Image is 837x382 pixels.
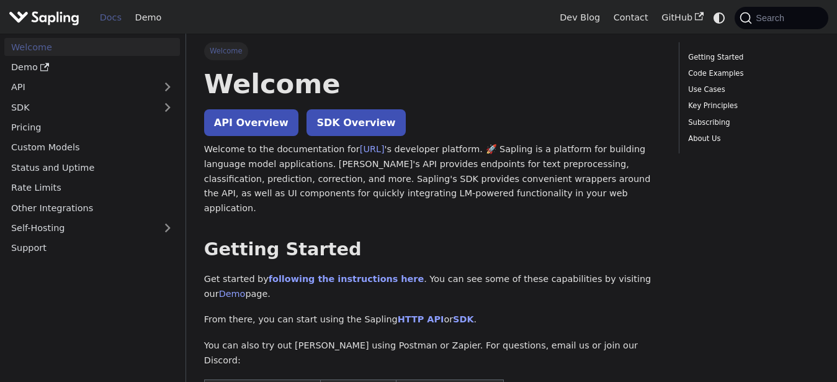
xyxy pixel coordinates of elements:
p: From there, you can start using the Sapling or . [204,312,661,327]
a: Code Examples [688,68,815,80]
h2: Getting Started [204,239,661,261]
h1: Welcome [204,67,661,101]
a: Contact [607,8,655,27]
a: Demo [128,8,168,27]
button: Expand sidebar category 'API' [155,78,180,96]
span: Welcome [204,42,248,60]
a: Demo [4,58,180,76]
a: Getting Started [688,52,815,63]
a: SDK [4,98,155,116]
a: following the instructions here [269,274,424,284]
a: API Overview [204,109,298,136]
a: About Us [688,133,815,145]
a: Demo [219,289,246,299]
a: Rate Limits [4,179,180,197]
a: Pricing [4,119,180,137]
a: Self-Hosting [4,219,180,237]
a: Status and Uptime [4,158,180,176]
a: Custom Models [4,139,180,157]
a: API [4,78,155,96]
button: Switch between dark and light mode (currently system mode) [710,9,728,27]
a: Welcome [4,38,180,56]
a: Use Cases [688,84,815,96]
a: GitHub [655,8,710,27]
p: You can also try out [PERSON_NAME] using Postman or Zapier. For questions, email us or join our D... [204,339,661,368]
img: Sapling.ai [9,9,79,27]
a: [URL] [360,144,385,154]
a: SDK Overview [307,109,405,136]
a: Support [4,239,180,257]
a: Docs [93,8,128,27]
a: Key Principles [688,100,815,112]
a: Dev Blog [553,8,606,27]
a: HTTP API [398,314,444,324]
nav: Breadcrumbs [204,42,661,60]
a: Other Integrations [4,199,180,217]
span: Search [752,13,792,23]
a: Sapling.aiSapling.ai [9,9,84,27]
button: Expand sidebar category 'SDK' [155,98,180,116]
a: SDK [453,314,473,324]
p: Get started by . You can see some of these capabilities by visiting our page. [204,272,661,302]
a: Subscribing [688,117,815,129]
button: Search (Command+K) [735,7,828,29]
p: Welcome to the documentation for 's developer platform. 🚀 Sapling is a platform for building lang... [204,142,661,216]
